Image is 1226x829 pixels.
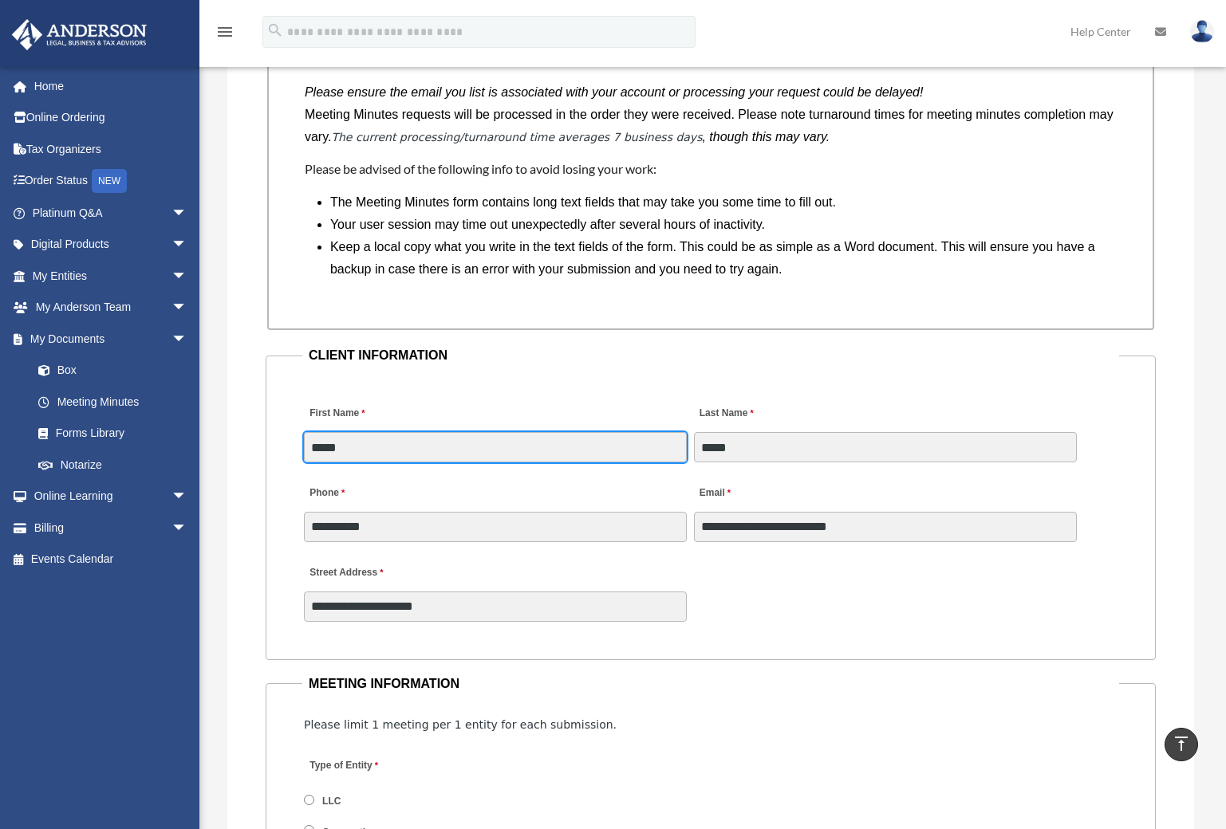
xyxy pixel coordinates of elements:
a: Platinum Q&Aarrow_drop_down [11,197,211,229]
i: search [266,22,284,39]
legend: CLIENT INFORMATION [302,344,1119,367]
span: arrow_drop_down [171,481,203,513]
a: Forms Library [22,418,211,450]
img: Anderson Advisors Platinum Portal [7,19,152,50]
i: , though this may vary. [702,130,830,143]
a: Online Learningarrow_drop_down [11,481,211,513]
label: Phone [304,482,349,504]
a: Tax Organizers [11,133,211,165]
div: NEW [92,169,127,193]
a: Events Calendar [11,544,211,576]
li: The Meeting Minutes form contains long text fields that may take you some time to fill out. [330,191,1104,214]
span: arrow_drop_down [171,512,203,544]
li: Keep a local copy what you write in the text fields of the form. This could be as simple as a Wor... [330,236,1104,281]
img: User Pic [1190,20,1214,43]
span: arrow_drop_down [171,292,203,324]
label: Email [694,482,735,504]
label: Last Name [694,403,758,425]
a: My Entitiesarrow_drop_down [11,260,211,292]
li: Your user session may time out unexpectedly after several hours of inactivity. [330,214,1104,236]
span: arrow_drop_down [171,197,203,230]
a: Box [22,355,211,387]
a: Digital Productsarrow_drop_down [11,229,211,261]
a: My Anderson Teamarrow_drop_down [11,292,211,324]
label: Type of Entity [304,755,455,776]
a: My Documentsarrow_drop_down [11,323,211,355]
p: Meeting Minutes requests will be processed in the order they were received. Please note turnaroun... [305,104,1117,148]
a: Home [11,70,211,102]
a: Notarize [22,449,211,481]
label: LLC [317,795,347,809]
i: vertical_align_top [1172,734,1191,753]
a: Order StatusNEW [11,165,211,198]
i: Please ensure the email you list is associated with your account or processing your request could... [305,85,924,99]
label: Street Address [304,562,455,583]
a: Online Ordering [11,102,211,134]
span: Please limit 1 meeting per 1 entity for each submission. [304,718,617,731]
span: arrow_drop_down [171,260,203,293]
a: Meeting Minutes [22,386,203,418]
em: The current processing/turnaround time averages 7 business days [331,131,702,143]
label: First Name [304,403,369,425]
span: arrow_drop_down [171,229,203,261]
span: arrow_drop_down [171,323,203,356]
a: vertical_align_top [1165,728,1198,761]
h4: Please be advised of the following info to avoid losing your work: [305,160,1117,178]
i: menu [215,22,235,41]
a: menu [215,28,235,41]
a: Billingarrow_drop_down [11,512,211,544]
legend: MEETING INFORMATION [302,673,1119,695]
